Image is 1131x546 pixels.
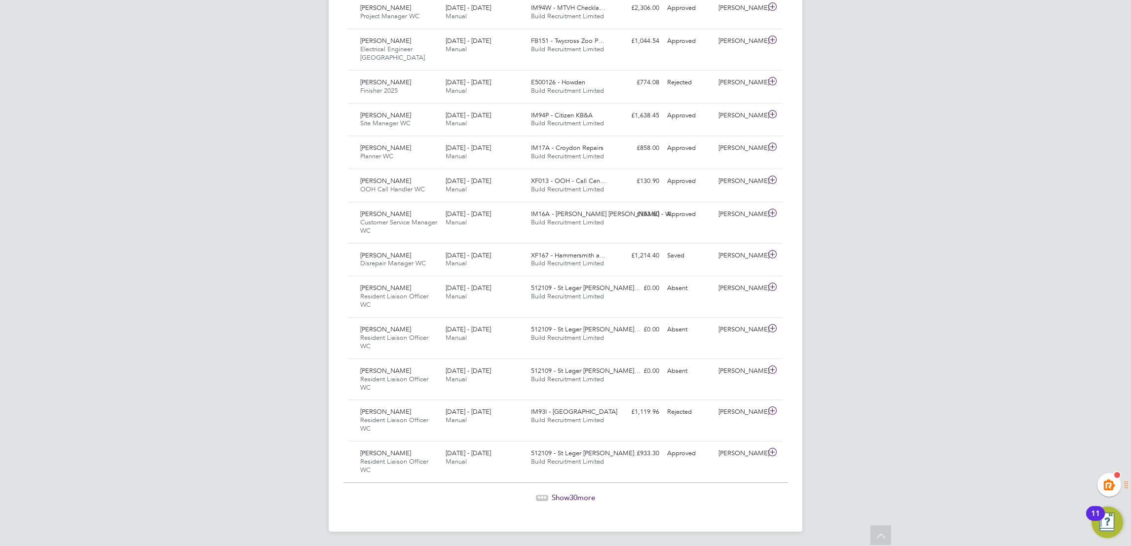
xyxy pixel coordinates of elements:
span: 512109 - St Leger [PERSON_NAME]… [531,284,641,292]
span: Manual [446,119,467,127]
span: XF167 - Hammersmith a… [531,251,606,259]
div: Approved [663,206,715,222]
span: 512109 - St Leger [PERSON_NAME]… [531,449,641,457]
span: [DATE] - [DATE] [446,449,491,457]
span: Resident Liaison Officer WC [360,375,428,392]
span: [PERSON_NAME] [360,325,411,333]
div: Approved [663,33,715,49]
span: [DATE] - [DATE] [446,177,491,185]
span: [PERSON_NAME] [360,177,411,185]
span: [PERSON_NAME] [360,36,411,45]
span: [PERSON_NAME] [360,449,411,457]
div: £774.08 [612,74,663,91]
span: Finisher 2025 [360,86,398,95]
div: £1,044.54 [612,33,663,49]
div: £130.90 [612,173,663,189]
span: Manual [446,292,467,300]
span: Build Recruitment Limited [531,457,604,466]
div: Approved [663,173,715,189]
span: Manual [446,375,467,383]
div: [PERSON_NAME] [715,173,766,189]
span: Build Recruitment Limited [531,375,604,383]
span: 30 [569,493,577,502]
span: [DATE] - [DATE] [446,144,491,152]
span: [PERSON_NAME] [360,366,411,375]
span: Project Manager WC [360,12,419,20]
span: [PERSON_NAME] [360,144,411,152]
span: Manual [446,86,467,95]
span: Manual [446,333,467,342]
div: Approved [663,108,715,124]
span: Build Recruitment Limited [531,416,604,424]
span: [DATE] - [DATE] [446,251,491,259]
span: Resident Liaison Officer WC [360,292,428,309]
div: Approved [663,140,715,156]
span: Build Recruitment Limited [531,45,604,53]
span: E500126 - Howden [531,78,585,86]
span: 512109 - St Leger [PERSON_NAME]… [531,366,641,375]
span: IM93I - [GEOGRAPHIC_DATA] [531,407,617,416]
span: [DATE] - [DATE] [446,36,491,45]
span: Manual [446,259,467,267]
span: Manual [446,457,467,466]
div: Rejected [663,404,715,420]
div: [PERSON_NAME] [715,108,766,124]
span: Resident Liaison Officer WC [360,333,428,350]
div: £1,638.45 [612,108,663,124]
span: Show more [552,493,595,502]
div: £0.00 [612,322,663,338]
span: [DATE] - [DATE] [446,325,491,333]
span: IM16A - [PERSON_NAME] [PERSON_NAME] - W… [531,210,678,218]
div: £0.00 [612,363,663,379]
span: OOH Call Handler WC [360,185,425,193]
span: Build Recruitment Limited [531,185,604,193]
div: [PERSON_NAME] [715,248,766,264]
span: Manual [446,45,467,53]
span: [DATE] - [DATE] [446,210,491,218]
div: [PERSON_NAME] [715,33,766,49]
div: £1,119.96 [612,404,663,420]
span: [PERSON_NAME] [360,111,411,119]
span: IM94P - Citizen KB&A [531,111,593,119]
div: [PERSON_NAME] [715,404,766,420]
div: £858.00 [612,140,663,156]
div: [PERSON_NAME] [715,206,766,222]
span: [PERSON_NAME] [360,284,411,292]
span: 512109 - St Leger [PERSON_NAME]… [531,325,641,333]
div: £933.30 [612,445,663,462]
span: [PERSON_NAME] [360,78,411,86]
span: Resident Liaison Officer WC [360,416,428,433]
span: [PERSON_NAME] [360,210,411,218]
span: [PERSON_NAME] [360,251,411,259]
span: Build Recruitment Limited [531,218,604,226]
span: [PERSON_NAME] [360,407,411,416]
span: Electrical Engineer [GEOGRAPHIC_DATA] [360,45,425,62]
div: Absent [663,280,715,296]
span: Manual [446,185,467,193]
span: Manual [446,218,467,226]
div: £0.00 [612,280,663,296]
div: [PERSON_NAME] [715,280,766,296]
span: [DATE] - [DATE] [446,407,491,416]
span: XF013 - OOH - Call Cen… [531,177,606,185]
div: Absent [663,363,715,379]
span: Resident Liaison Officer WC [360,457,428,474]
span: Build Recruitment Limited [531,12,604,20]
div: [PERSON_NAME] [715,322,766,338]
div: [PERSON_NAME] [715,363,766,379]
span: [PERSON_NAME] [360,3,411,12]
span: [DATE] - [DATE] [446,284,491,292]
span: Manual [446,12,467,20]
span: Site Manager WC [360,119,411,127]
span: Customer Service Manager WC [360,218,437,235]
div: [PERSON_NAME] [715,74,766,91]
span: Build Recruitment Limited [531,119,604,127]
div: £953.60 [612,206,663,222]
span: [DATE] - [DATE] [446,366,491,375]
span: Disrepair Manager WC [360,259,426,267]
span: Build Recruitment Limited [531,259,604,267]
div: Saved [663,248,715,264]
div: Absent [663,322,715,338]
div: Rejected [663,74,715,91]
span: Build Recruitment Limited [531,152,604,160]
